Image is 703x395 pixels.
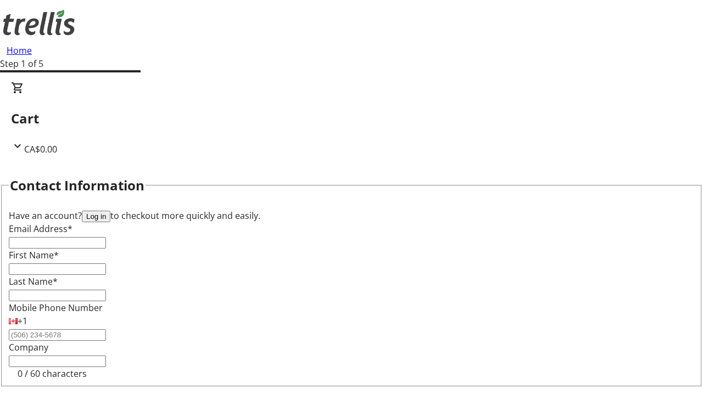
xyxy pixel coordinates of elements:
div: Have an account? to checkout more quickly and easily. [9,209,694,222]
label: First Name* [9,249,59,261]
h2: Contact Information [10,176,144,195]
div: CartCA$0.00 [11,81,692,156]
h2: Cart [11,109,692,128]
tr-character-limit: 0 / 60 characters [18,368,87,380]
span: CA$0.00 [24,143,57,155]
label: Company [9,341,48,353]
label: Last Name* [9,275,58,287]
label: Email Address* [9,223,72,235]
button: Log in [82,211,110,222]
input: (506) 234-5678 [9,329,106,341]
label: Mobile Phone Number [9,302,103,314]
